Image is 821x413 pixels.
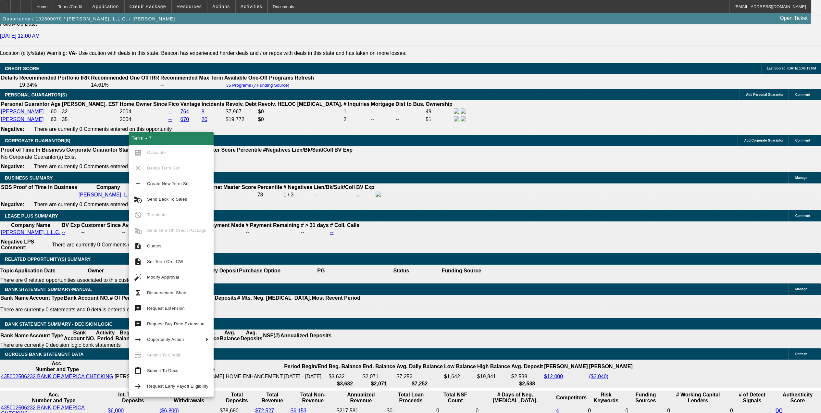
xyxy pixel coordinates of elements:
span: LEASE PLUS SUMMARY [5,213,58,219]
th: Refresh [294,75,315,81]
th: Recommended One Off IRR [91,75,159,81]
th: Beg. Balance [115,330,135,342]
a: -- [62,230,65,235]
th: Proof of Time In Business [1,147,65,153]
span: Send Back To Sales [147,197,187,202]
div: 78 [257,192,282,198]
b: Lien/Bk/Suit/Coll [314,184,355,190]
b: VA [68,50,75,56]
span: There are currently 0 Comments entered on this opportunity [52,242,190,247]
a: 8 [202,109,205,114]
th: Beg. Balance [329,360,362,373]
b: Dist to Bus. [396,101,425,107]
span: Modify Approval [147,275,179,280]
b: Avg. IRR [122,222,143,228]
th: Bank Account NO. [64,295,110,301]
th: Total Deposits [219,392,254,404]
b: Negative: [1,164,24,169]
span: Manage [795,287,807,291]
mat-icon: cancel_schedule_send [134,195,142,203]
span: Activities [241,4,263,9]
b: Home Owner Since [120,101,167,107]
th: Purchase Option [239,265,281,277]
span: Resources [177,4,202,9]
a: -- [168,117,172,122]
span: Set Term On LCW [147,259,183,264]
b: #Negatives [263,147,291,153]
th: Annualized Deposits [280,330,332,342]
th: Annualized Revenue [336,392,386,404]
a: -- [356,192,360,197]
td: 51 [425,116,453,123]
a: [PERSON_NAME] [1,117,44,122]
th: # Of Periods [110,295,141,301]
span: Actions [212,4,230,9]
th: $3,632 [329,381,362,387]
td: No Corporate Guarantor(s) Exist [1,154,355,160]
td: $0 [258,116,343,123]
span: BANK STATEMENT SUMMARY-MANUAL [5,287,92,292]
td: 60 [50,108,61,115]
span: Create New Term Set [147,181,190,186]
mat-icon: auto_fix_high [134,273,142,281]
span: There are currently 0 Comments entered on this opportunity [34,164,172,169]
a: -- [330,230,334,235]
a: 670 [180,117,189,122]
span: Refresh [795,352,807,356]
td: -- [371,116,395,123]
span: Application [92,4,119,9]
span: There are currently 0 Comments entered on this opportunity [34,126,172,132]
button: Credit Package [125,0,171,13]
img: facebook-icon.png [454,116,459,121]
td: $1,642 [444,373,476,380]
td: 1 [343,108,370,115]
td: 32 [62,108,119,115]
a: $12,000 [544,374,563,379]
th: Proof of Time In Business [13,184,78,191]
td: 35 [62,116,119,123]
b: Percentile [237,147,262,153]
span: Quotes [147,244,161,248]
a: 435002506232 BANK OF AMERICA CHECKING [1,374,113,379]
b: Customer Since [81,222,121,228]
b: Start [119,147,131,153]
img: facebook-icon.png [376,192,381,197]
th: Details [1,75,18,81]
b: # Negatives [283,184,312,190]
td: -- [301,229,329,236]
th: Avg. Daily Balance [396,360,443,373]
p: There are currently 0 statements and 0 details entered on this opportunity [0,307,360,313]
mat-icon: description [134,258,142,266]
span: Opportunity Action [147,337,184,342]
span: BUSINESS SUMMARY [5,175,53,181]
a: -- [168,109,172,114]
th: # Days of Neg. [MEDICAL_DATA]. [475,392,555,404]
b: Age [51,101,60,107]
span: Comment [795,139,810,142]
th: Authenticity Score [775,392,820,404]
button: Application [87,0,124,13]
a: [PERSON_NAME], L.L.C. [79,192,138,197]
th: $2,538 [511,381,543,387]
span: 2004 [120,117,131,122]
td: -- [122,229,144,236]
th: Acc. Number and Type [1,360,114,373]
th: Activity Period [96,330,115,342]
th: Security Deposit [197,265,239,277]
td: [PERSON_NAME] LLC DBA [PERSON_NAME] HOME ENHANCEMENT [114,373,283,380]
th: # Mts. Neg. [MEDICAL_DATA]. [237,295,312,301]
span: CORPORATE GUARANTOR(S) [5,138,70,143]
b: Percentile [257,184,282,190]
a: ($3,040) [589,374,609,379]
a: 764 [180,109,189,114]
th: End. Balance [362,360,395,373]
span: OCROLUS BANK STATEMENT DATA [5,352,83,357]
a: Open Ticket [777,13,810,24]
th: Avg. Deposit [511,360,543,373]
b: BV Exp [334,147,353,153]
th: Int. Transfer Deposits [107,392,158,404]
th: Status [361,265,442,277]
th: $2,071 [362,381,395,387]
span: Last Scored: [DATE] 1:46:19 PM [767,67,816,70]
mat-icon: functions [134,289,142,297]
